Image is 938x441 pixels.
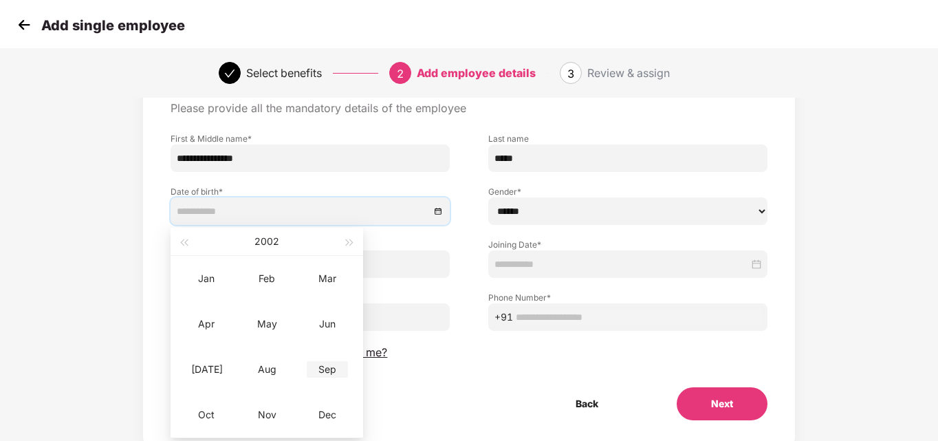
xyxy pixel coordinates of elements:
[494,310,513,325] span: +91
[541,387,633,420] button: Back
[171,101,767,116] p: Please provide all the mandatory details of the employee
[297,301,358,347] td: 2002-06
[171,186,450,197] label: Date of birth
[176,347,237,392] td: 2002-07
[488,186,767,197] label: Gender
[186,316,227,332] div: Apr
[176,301,237,347] td: 2002-04
[246,62,322,84] div: Select benefits
[176,392,237,438] td: 2002-10
[237,392,297,438] td: 2002-11
[237,347,297,392] td: 2002-08
[186,270,227,287] div: Jan
[677,387,767,420] button: Next
[176,256,237,301] td: 2002-01
[171,133,450,144] label: First & Middle name
[237,256,297,301] td: 2002-02
[246,407,287,423] div: Nov
[297,256,358,301] td: 2002-03
[307,407,348,423] div: Dec
[397,67,404,80] span: 2
[307,361,348,378] div: Sep
[417,62,536,84] div: Add employee details
[237,301,297,347] td: 2002-05
[186,361,227,378] div: [DATE]
[41,17,185,34] p: Add single employee
[14,14,34,35] img: svg+xml;base64,PHN2ZyB4bWxucz0iaHR0cDovL3d3dy53My5vcmcvMjAwMC9zdmciIHdpZHRoPSIzMCIgaGVpZ2h0PSIzMC...
[246,316,287,332] div: May
[186,407,227,423] div: Oct
[307,270,348,287] div: Mar
[297,347,358,392] td: 2002-09
[488,133,767,144] label: Last name
[567,67,574,80] span: 3
[246,361,287,378] div: Aug
[224,68,235,79] span: check
[254,228,279,255] button: 2002
[307,316,348,332] div: Jun
[488,292,767,303] label: Phone Number
[488,239,767,250] label: Joining Date
[587,62,670,84] div: Review & assign
[246,270,287,287] div: Feb
[297,392,358,438] td: 2002-12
